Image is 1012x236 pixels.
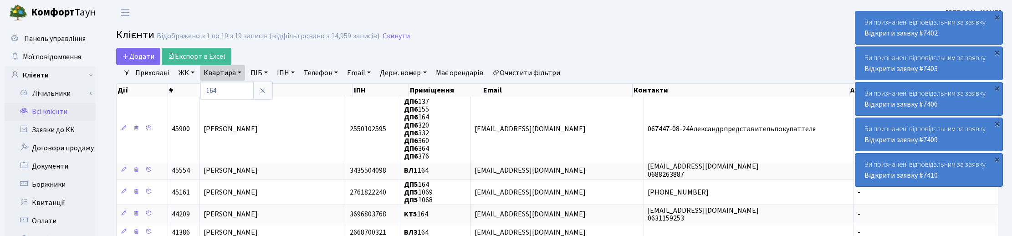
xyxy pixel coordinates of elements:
[300,65,342,81] a: Телефон
[5,175,96,194] a: Боржники
[116,27,154,43] span: Клієнти
[864,170,938,180] a: Відкрити заявку #7410
[168,84,201,97] th: #
[404,195,418,205] b: ДП5
[849,84,999,97] th: Авто
[200,65,245,81] a: Квартира
[5,48,96,66] a: Мої повідомлення
[172,124,190,134] span: 45900
[648,124,816,134] span: 067447-08-24Александрпредставительпокупаттеля
[855,118,1002,151] div: Ви призначені відповідальним за заявку
[31,5,96,21] span: Таун
[404,97,418,107] b: ДП6
[648,187,709,197] span: [PHONE_NUMBER]
[5,121,96,139] a: Заявки до КК
[864,64,938,74] a: Відкрити заявку #7403
[482,84,633,97] th: Email
[5,212,96,230] a: Оплати
[5,157,96,175] a: Документи
[404,128,418,138] b: ДП6
[157,32,381,41] div: Відображено з 1 по 19 з 19 записів (відфільтровано з 14,959 записів).
[992,12,1002,21] div: ×
[633,84,849,97] th: Контакти
[404,165,429,175] span: 164
[5,194,96,212] a: Квитанції
[201,84,353,97] th: ПІБ
[864,99,938,109] a: Відкрити заявку #7406
[172,165,190,175] span: 45554
[5,103,96,121] a: Всі клієнти
[172,187,190,197] span: 45161
[5,66,96,84] a: Клієнти
[114,5,137,20] button: Переключити навігацію
[350,209,386,219] span: 3696803768
[855,11,1002,44] div: Ви призначені відповідальним за заявку
[117,84,168,97] th: Дії
[946,7,1001,18] a: [PERSON_NAME]
[475,209,586,219] span: [EMAIL_ADDRESS][DOMAIN_NAME]
[475,165,586,175] span: [EMAIL_ADDRESS][DOMAIN_NAME]
[273,65,298,81] a: ІПН
[432,65,487,81] a: Має орендарів
[946,8,1001,18] b: [PERSON_NAME]
[24,34,86,44] span: Панель управління
[404,120,418,130] b: ДП6
[350,124,386,134] span: 2550102595
[864,135,938,145] a: Відкрити заявку #7409
[475,187,586,197] span: [EMAIL_ADDRESS][DOMAIN_NAME]
[5,139,96,157] a: Договори продажу
[992,83,1002,92] div: ×
[204,187,258,197] span: [PERSON_NAME]
[383,32,410,41] a: Скинути
[992,119,1002,128] div: ×
[175,65,198,81] a: ЖК
[204,165,258,175] span: [PERSON_NAME]
[648,162,759,180] span: [EMAIL_ADDRESS][DOMAIN_NAME] 0688263887
[343,65,374,81] a: Email
[404,209,417,219] b: КТ5
[204,124,258,134] span: [PERSON_NAME]
[489,65,564,81] a: Очистити фільтри
[172,209,190,219] span: 44209
[992,154,1002,164] div: ×
[858,187,860,197] span: -
[10,84,96,103] a: Лічильники
[404,104,418,114] b: ДП6
[409,84,482,97] th: Приміщення
[404,136,418,146] b: ДП6
[404,187,418,197] b: ДП5
[350,165,386,175] span: 3435504098
[404,144,418,154] b: ДП6
[855,47,1002,80] div: Ви призначені відповідальним за заявку
[475,124,586,134] span: [EMAIL_ADDRESS][DOMAIN_NAME]
[855,82,1002,115] div: Ви призначені відповідальним за заявку
[404,151,418,161] b: ДП6
[864,28,938,38] a: Відкрити заявку #7402
[404,180,433,205] span: 164 1069 1068
[132,65,173,81] a: Приховані
[204,209,258,219] span: [PERSON_NAME]
[247,65,271,81] a: ПІБ
[376,65,430,81] a: Держ. номер
[116,48,160,65] a: Додати
[5,30,96,48] a: Панель управління
[350,187,386,197] span: 2761822240
[404,165,418,175] b: ВЛ1
[122,51,154,62] span: Додати
[404,180,418,190] b: ДП5
[9,4,27,22] img: logo.png
[31,5,75,20] b: Комфорт
[353,84,409,97] th: ІПН
[648,205,759,223] span: [EMAIL_ADDRESS][DOMAIN_NAME] 0631159253
[855,154,1002,186] div: Ви призначені відповідальним за заявку
[404,113,418,123] b: ДП6
[162,48,231,65] a: Експорт в Excel
[404,97,429,161] span: 137 155 164 320 332 360 364 376
[858,209,860,219] span: -
[404,209,428,219] span: 164
[992,48,1002,57] div: ×
[23,52,81,62] span: Мої повідомлення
